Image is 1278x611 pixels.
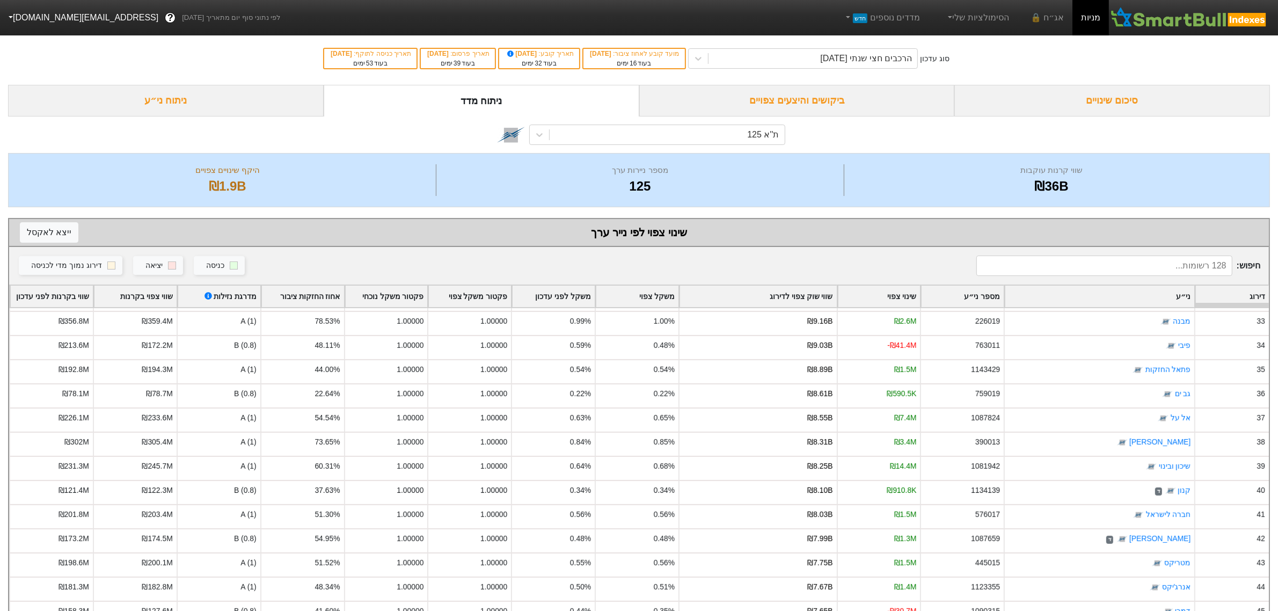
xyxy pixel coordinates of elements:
[747,128,779,141] div: ת''א 125
[480,461,507,472] div: 1.00000
[315,412,340,424] div: 54.54%
[59,557,89,569] div: ₪198.6M
[894,581,917,593] div: ₪1.4M
[894,437,917,448] div: ₪3.4M
[315,437,340,448] div: 73.65%
[177,504,260,528] div: A (1)
[1173,317,1191,326] a: מבנה
[921,286,1004,308] div: Toggle SortBy
[570,557,591,569] div: 0.55%
[397,557,423,569] div: 1.00000
[397,388,423,399] div: 1.00000
[976,256,1232,276] input: 128 רשומות...
[1257,388,1265,399] div: 36
[1165,486,1176,497] img: tase link
[142,509,172,520] div: ₪203.4M
[145,260,163,272] div: יציאה
[654,557,675,569] div: 0.56%
[807,412,832,424] div: ₪8.55B
[59,509,89,520] div: ₪201.8M
[589,59,679,68] div: בעוד ימים
[1257,485,1265,496] div: 40
[454,60,461,67] span: 39
[397,340,423,351] div: 1.00000
[975,340,1000,351] div: 763011
[596,286,678,308] div: Toggle SortBy
[975,437,1000,448] div: 390013
[397,581,423,593] div: 1.00000
[887,340,916,351] div: -₪41.4M
[1257,437,1265,448] div: 38
[397,461,423,472] div: 1.00000
[142,412,172,424] div: ₪233.6M
[426,49,490,59] div: תאריך פרסום :
[315,533,340,544] div: 54.95%
[142,437,172,448] div: ₪305.4M
[807,388,832,399] div: ₪8.61B
[1178,341,1191,350] a: פיבי
[397,412,423,424] div: 1.00000
[570,485,591,496] div: 0.34%
[1117,438,1128,448] img: tase link
[142,316,172,327] div: ₪359.4M
[847,164,1256,177] div: שווי קרנות עוקבות
[1195,286,1269,308] div: Toggle SortBy
[31,260,102,272] div: דירוג נמוך מדי לכניסה
[182,12,280,23] span: לפי נתוני סוף יום מתאריך [DATE]
[177,552,260,577] div: A (1)
[820,52,912,65] div: הרכבים חצי שנתי [DATE]
[1257,581,1265,593] div: 44
[1257,316,1265,327] div: 33
[1152,558,1163,569] img: tase link
[177,408,260,432] div: A (1)
[177,335,260,359] div: B (0.8)
[654,388,675,399] div: 0.22%
[570,533,591,544] div: 0.48%
[315,461,340,472] div: 60.31%
[807,533,832,544] div: ₪7.99B
[976,256,1260,276] span: חיפוש :
[570,364,591,375] div: 0.54%
[807,581,832,593] div: ₪7.67B
[570,437,591,448] div: 0.84%
[1257,412,1265,424] div: 37
[654,316,675,327] div: 1.00%
[366,60,373,67] span: 53
[1257,509,1265,520] div: 41
[397,316,423,327] div: 1.00000
[654,533,675,544] div: 0.48%
[142,364,172,375] div: ₪194.3M
[146,388,173,399] div: ₪78.7M
[630,60,637,67] span: 16
[975,316,1000,327] div: 226019
[315,388,340,399] div: 22.64%
[1158,413,1169,424] img: tase link
[971,461,1000,472] div: 1081942
[8,85,324,117] div: ניתוח ני״ע
[505,49,574,59] div: תאריך קובע :
[807,437,832,448] div: ₪8.31B
[315,364,340,375] div: 44.00%
[838,286,921,308] div: Toggle SortBy
[480,485,507,496] div: 1.00000
[315,509,340,520] div: 51.30%
[480,340,507,351] div: 1.00000
[1257,364,1265,375] div: 35
[570,340,591,351] div: 0.59%
[22,164,433,177] div: היקף שינויים צפויים
[654,509,675,520] div: 0.56%
[59,485,89,496] div: ₪121.4M
[331,50,354,57] span: [DATE]
[426,59,490,68] div: בעוד ימים
[397,509,423,520] div: 1.00000
[654,581,675,593] div: 0.51%
[1171,414,1191,423] a: אל על
[894,557,917,569] div: ₪1.5M
[315,316,340,327] div: 78.53%
[654,340,675,351] div: 0.48%
[142,581,172,593] div: ₪182.8M
[1175,390,1191,398] a: גב ים
[654,412,675,424] div: 0.65%
[506,50,539,57] span: [DATE]
[971,485,1000,496] div: 1134139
